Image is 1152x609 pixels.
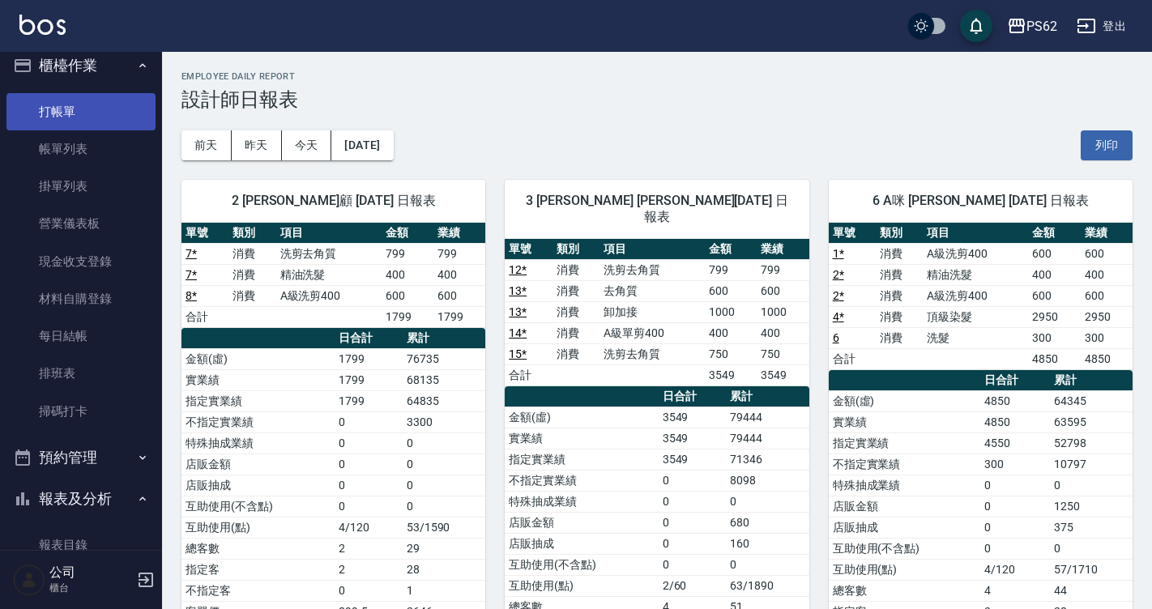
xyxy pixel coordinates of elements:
[181,390,335,411] td: 指定實業績
[403,517,486,538] td: 53/1590
[6,478,156,520] button: 報表及分析
[829,496,981,517] td: 店販金額
[19,15,66,35] img: Logo
[757,239,809,260] th: 業績
[282,130,332,160] button: 今天
[505,575,658,596] td: 互助使用(點)
[6,243,156,280] a: 現金收支登錄
[757,322,809,343] td: 400
[6,205,156,242] a: 營業儀表板
[433,223,485,244] th: 業績
[1050,390,1133,411] td: 64345
[1050,538,1133,559] td: 0
[403,580,486,601] td: 1
[1028,223,1080,244] th: 金額
[6,45,156,87] button: 櫃檯作業
[505,407,658,428] td: 金額(虛)
[505,239,552,260] th: 單號
[228,243,275,264] td: 消費
[659,491,727,512] td: 0
[599,343,705,364] td: 洗剪去角質
[980,538,1050,559] td: 0
[726,449,809,470] td: 71346
[6,437,156,479] button: 預約管理
[1050,432,1133,454] td: 52798
[599,259,705,280] td: 洗剪去角質
[276,223,382,244] th: 項目
[923,264,1028,285] td: 精油洗髮
[505,428,658,449] td: 實業績
[403,328,486,349] th: 累計
[599,301,705,322] td: 卸加接
[726,554,809,575] td: 0
[829,580,981,601] td: 總客數
[1028,348,1080,369] td: 4850
[726,491,809,512] td: 0
[833,331,839,344] a: 6
[335,369,403,390] td: 1799
[553,239,599,260] th: 類別
[553,301,599,322] td: 消費
[6,317,156,355] a: 每日結帳
[1081,306,1133,327] td: 2950
[181,130,232,160] button: 前天
[1081,327,1133,348] td: 300
[181,223,485,328] table: a dense table
[403,432,486,454] td: 0
[433,285,485,306] td: 600
[980,475,1050,496] td: 0
[1081,243,1133,264] td: 600
[382,223,433,244] th: 金額
[1028,264,1080,285] td: 400
[923,223,1028,244] th: 項目
[6,355,156,392] a: 排班表
[181,517,335,538] td: 互助使用(點)
[829,223,876,244] th: 單號
[276,243,382,264] td: 洗剪去角質
[757,259,809,280] td: 799
[505,364,552,385] td: 合計
[335,538,403,559] td: 2
[1050,580,1133,601] td: 44
[980,411,1050,432] td: 4850
[403,475,486,496] td: 0
[659,512,727,533] td: 0
[980,454,1050,475] td: 300
[705,280,757,301] td: 600
[599,322,705,343] td: A級單剪400
[1001,10,1064,43] button: PS62
[848,193,1113,209] span: 6 A咪 [PERSON_NAME] [DATE] 日報表
[726,512,809,533] td: 680
[876,223,923,244] th: 類別
[403,454,486,475] td: 0
[659,554,727,575] td: 0
[757,280,809,301] td: 600
[923,243,1028,264] td: A級洗剪400
[433,243,485,264] td: 799
[1028,306,1080,327] td: 2950
[829,223,1133,370] table: a dense table
[505,512,658,533] td: 店販金額
[335,432,403,454] td: 0
[433,306,485,327] td: 1799
[705,343,757,364] td: 750
[433,264,485,285] td: 400
[829,559,981,580] td: 互助使用(點)
[876,327,923,348] td: 消費
[382,243,433,264] td: 799
[1081,130,1133,160] button: 列印
[403,411,486,432] td: 3300
[505,491,658,512] td: 特殊抽成業績
[382,264,433,285] td: 400
[553,322,599,343] td: 消費
[1050,370,1133,391] th: 累計
[181,559,335,580] td: 指定客
[335,517,403,538] td: 4/120
[829,411,981,432] td: 實業績
[876,306,923,327] td: 消費
[705,259,757,280] td: 799
[335,411,403,432] td: 0
[726,533,809,554] td: 160
[980,580,1050,601] td: 4
[228,223,275,244] th: 類別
